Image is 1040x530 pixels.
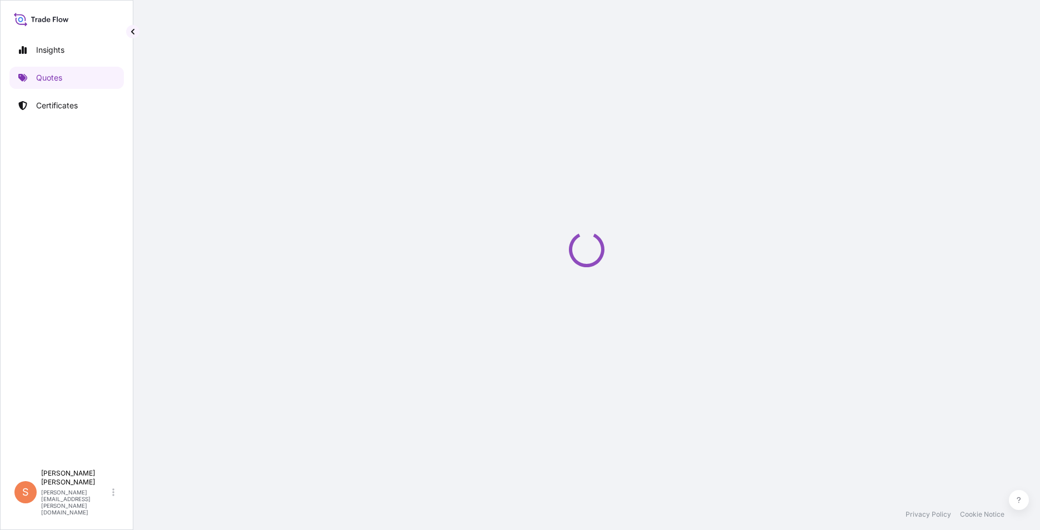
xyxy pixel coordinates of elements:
p: Quotes [36,72,62,83]
a: Certificates [9,94,124,117]
p: Certificates [36,100,78,111]
span: S [22,487,29,498]
a: Cookie Notice [960,510,1004,519]
a: Privacy Policy [906,510,951,519]
p: [PERSON_NAME] [PERSON_NAME] [41,469,110,487]
p: [PERSON_NAME][EMAIL_ADDRESS][PERSON_NAME][DOMAIN_NAME] [41,489,110,516]
a: Insights [9,39,124,61]
a: Quotes [9,67,124,89]
p: Insights [36,44,64,56]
